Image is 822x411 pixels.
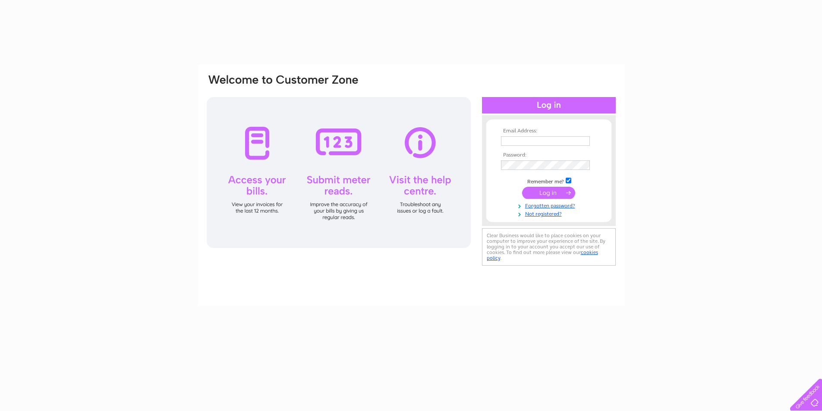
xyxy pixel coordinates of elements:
[499,128,599,134] th: Email Address:
[522,187,575,199] input: Submit
[501,209,599,217] a: Not registered?
[487,249,598,261] a: cookies policy
[482,228,616,266] div: Clear Business would like to place cookies on your computer to improve your experience of the sit...
[501,201,599,209] a: Forgotten password?
[499,176,599,185] td: Remember me?
[499,152,599,158] th: Password:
